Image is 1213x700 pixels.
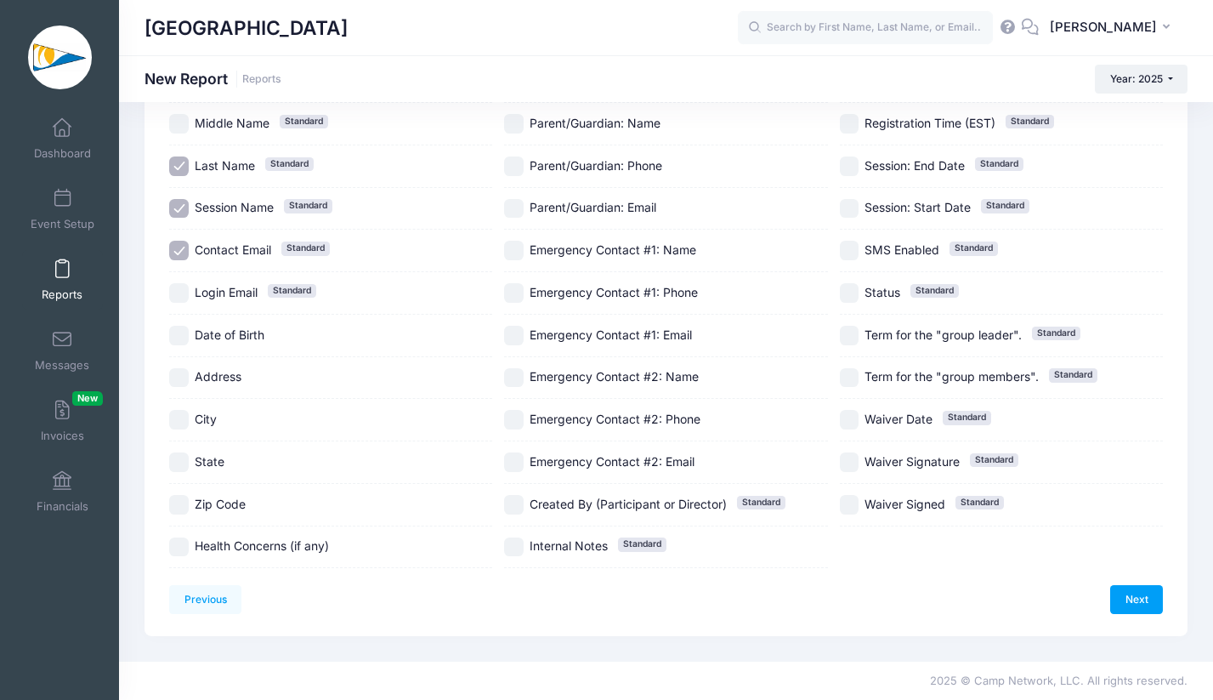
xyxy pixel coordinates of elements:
[242,73,281,86] a: Reports
[504,452,524,472] input: Emergency Contact #2: Email
[195,327,264,342] span: Date of Birth
[840,368,859,388] input: Term for the "group members".Standard
[530,497,727,511] span: Created By (Participant or Director)
[169,157,189,176] input: Last NameStandard
[864,454,960,469] span: Waiver Signature
[840,114,859,134] input: Registration Time (EST)Standard
[530,412,700,426] span: Emergency Contact #2: Phone
[618,538,666,551] span: Standard
[169,452,189,472] input: State
[840,410,859,430] input: Waiver DateStandard
[737,496,785,509] span: Standard
[195,158,255,173] span: Last Name
[864,412,932,426] span: Waiver Date
[864,200,971,214] span: Session: Start Date
[981,199,1029,213] span: Standard
[169,241,189,260] input: Contact EmailStandard
[864,497,945,511] span: Waiver Signed
[504,495,524,515] input: Created By (Participant or Director)Standard
[169,326,189,345] input: Date of Birth
[530,242,696,257] span: Emergency Contact #1: Name
[504,157,524,176] input: Parent/Guardian: Phone
[169,114,189,134] input: Middle NameStandard
[22,462,103,521] a: Financials
[169,368,189,388] input: Address
[34,146,91,161] span: Dashboard
[1049,368,1097,382] span: Standard
[975,157,1023,171] span: Standard
[864,327,1022,342] span: Term for the "group leader".
[42,287,82,302] span: Reports
[864,369,1039,384] span: Term for the "group members".
[169,199,189,219] input: Session NameStandard
[169,283,189,303] input: Login EmailStandard
[530,538,608,553] span: Internal Notes
[145,70,281,88] h1: New Report
[22,321,103,380] a: Messages
[840,326,859,345] input: Term for the "group leader".Standard
[1032,327,1080,340] span: Standard
[195,285,258,299] span: Login Email
[864,158,965,173] span: Session: End Date
[530,116,660,130] span: Parent/Guardian: Name
[195,242,271,257] span: Contact Email
[72,391,103,406] span: New
[1039,9,1187,48] button: [PERSON_NAME]
[504,283,524,303] input: Emergency Contact #1: Phone
[530,454,694,469] span: Emergency Contact #2: Email
[970,453,1018,467] span: Standard
[504,241,524,260] input: Emergency Contact #1: Name
[840,241,859,260] input: SMS EnabledStandard
[169,495,189,515] input: Zip Code
[530,158,662,173] span: Parent/Guardian: Phone
[738,11,993,45] input: Search by First Name, Last Name, or Email...
[31,217,94,231] span: Event Setup
[195,116,269,130] span: Middle Name
[284,199,332,213] span: Standard
[504,114,524,134] input: Parent/Guardian: Name
[955,496,1004,509] span: Standard
[22,250,103,310] a: Reports
[268,284,316,298] span: Standard
[530,327,692,342] span: Emergency Contact #1: Email
[22,179,103,239] a: Event Setup
[1006,115,1054,128] span: Standard
[145,9,348,48] h1: [GEOGRAPHIC_DATA]
[195,369,241,384] span: Address
[504,538,524,557] input: Internal NotesStandard
[864,116,995,130] span: Registration Time (EST)
[35,358,89,373] span: Messages
[28,26,92,89] img: Clearwater Community Sailing Center
[281,242,330,255] span: Standard
[504,410,524,430] input: Emergency Contact #2: Phone
[530,369,699,384] span: Emergency Contact #2: Name
[280,115,328,128] span: Standard
[1050,18,1157,37] span: [PERSON_NAME]
[195,454,224,469] span: State
[949,242,998,255] span: Standard
[195,538,329,553] span: Health Concerns (if any)
[930,674,1187,687] span: 2025 © Camp Network, LLC. All rights reserved.
[22,391,103,451] a: InvoicesNew
[169,585,241,614] a: Previous
[195,200,274,214] span: Session Name
[22,109,103,168] a: Dashboard
[504,368,524,388] input: Emergency Contact #2: Name
[943,411,991,424] span: Standard
[169,538,189,557] input: Health Concerns (if any)
[864,285,900,299] span: Status
[840,157,859,176] input: Session: End DateStandard
[1110,585,1163,614] a: Next
[840,452,859,472] input: Waiver SignatureStandard
[864,242,939,257] span: SMS Enabled
[504,199,524,219] input: Parent/Guardian: Email
[265,157,314,171] span: Standard
[840,495,859,515] input: Waiver SignedStandard
[504,326,524,345] input: Emergency Contact #1: Email
[1110,72,1163,85] span: Year: 2025
[840,199,859,219] input: Session: Start DateStandard
[195,497,246,511] span: Zip Code
[1095,65,1187,94] button: Year: 2025
[910,284,959,298] span: Standard
[530,285,698,299] span: Emergency Contact #1: Phone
